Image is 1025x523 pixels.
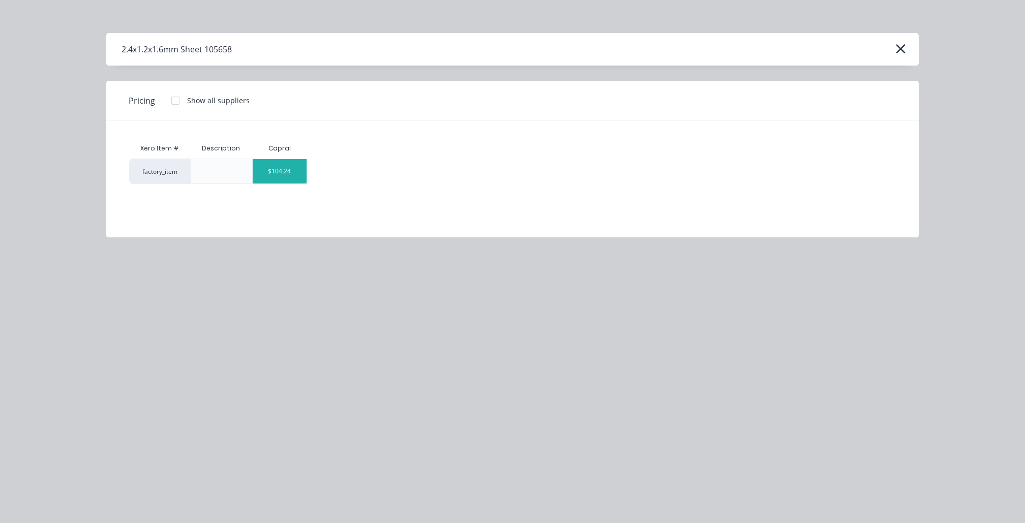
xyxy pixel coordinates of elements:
div: Xero Item # [129,138,190,159]
span: Pricing [129,95,155,107]
div: 2.4x1.2x1.6mm Sheet 105658 [122,43,232,55]
div: Description [194,136,248,161]
div: $104.24 [253,159,307,183]
div: Show all suppliers [187,95,250,106]
div: Capral [268,144,291,153]
div: factory_item [129,159,190,184]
